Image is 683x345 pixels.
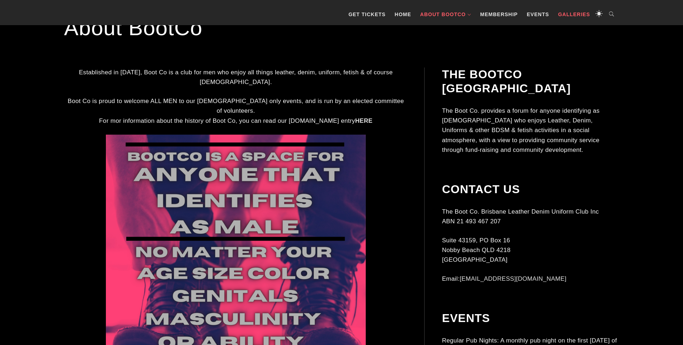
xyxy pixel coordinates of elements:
h2: Contact Us [442,182,618,196]
a: [EMAIL_ADDRESS][DOMAIN_NAME] [460,275,567,282]
p: The Boot Co. Brisbane Leather Denim Uniform Club Inc ABN 21 493 467 207 [442,207,618,226]
a: GET TICKETS [345,4,389,25]
h1: About BootCo [64,14,619,42]
a: About BootCo [417,4,475,25]
a: HERE [355,117,373,124]
a: Membership [477,4,521,25]
a: Home [391,4,415,25]
p: Established in [DATE], Boot Co is a club for men who enjoy all things leather, denim, uniform, fe... [65,67,407,87]
h2: The BootCo [GEOGRAPHIC_DATA] [442,67,618,95]
p: The Boot Co. provides a forum for anyone identifying as [DEMOGRAPHIC_DATA] who enjoys Leather, De... [442,106,618,155]
h2: Events [442,311,618,325]
p: Suite 43159, PO Box 16 Nobby Beach QLD 4218 [GEOGRAPHIC_DATA] [442,236,618,265]
a: Events [523,4,553,25]
a: Galleries [555,4,594,25]
p: Boot Co is proud to welcome ALL MEN to our [DEMOGRAPHIC_DATA] only events, and is run by an elect... [65,96,407,126]
p: Email: [442,274,618,284]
